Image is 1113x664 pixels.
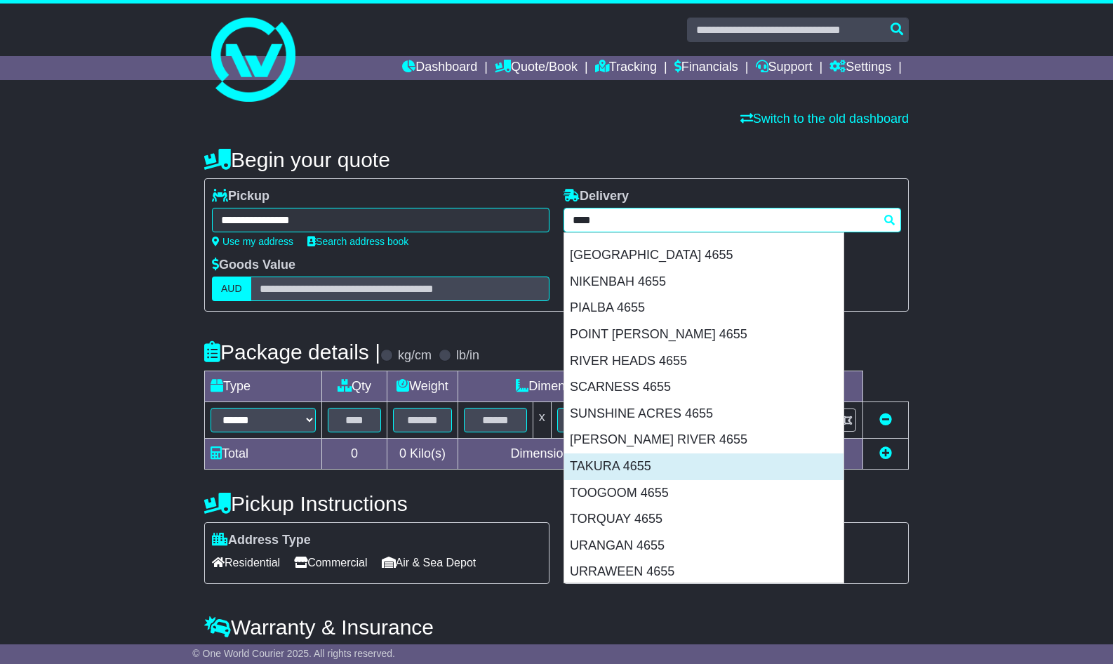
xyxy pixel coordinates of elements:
label: Delivery [564,189,629,204]
td: 0 [322,439,387,470]
h4: Begin your quote [204,148,909,171]
label: AUD [212,277,251,301]
a: Search address book [307,236,408,247]
div: TORQUAY 4655 [564,506,844,533]
a: Quote/Book [495,56,578,80]
td: Weight [387,371,458,402]
label: Address Type [212,533,311,548]
a: Use my address [212,236,293,247]
a: Support [756,56,813,80]
a: Remove this item [879,413,892,427]
a: Switch to the old dashboard [740,112,909,126]
span: Air & Sea Depot [382,552,476,573]
a: Add new item [879,446,892,460]
div: POINT [PERSON_NAME] 4655 [564,321,844,348]
div: URRAWEEN 4655 [564,559,844,585]
span: Residential [212,552,280,573]
span: © One World Courier 2025. All rights reserved. [192,648,395,659]
div: PIALBA 4655 [564,295,844,321]
td: Total [205,439,322,470]
typeahead: Please provide city [564,208,901,232]
h4: Warranty & Insurance [204,616,909,639]
span: 0 [399,446,406,460]
td: Dimensions (L x W x H) [458,371,719,402]
td: Qty [322,371,387,402]
td: Type [205,371,322,402]
label: kg/cm [398,348,432,364]
td: Kilo(s) [387,439,458,470]
a: Settings [829,56,891,80]
h4: Package details | [204,340,380,364]
div: [PERSON_NAME] RIVER 4655 [564,427,844,453]
td: Dimensions in Centimetre(s) [458,439,719,470]
a: Financials [674,56,738,80]
div: URANGAN 4655 [564,533,844,559]
h4: Pickup Instructions [204,492,549,515]
div: SUNSHINE ACRES 4655 [564,401,844,427]
label: Pickup [212,189,269,204]
label: lb/in [456,348,479,364]
a: Tracking [595,56,657,80]
div: [GEOGRAPHIC_DATA] 4655 [564,242,844,269]
span: Commercial [294,552,367,573]
td: x [533,402,551,439]
div: SCARNESS 4655 [564,374,844,401]
div: TOOGOOM 4655 [564,480,844,507]
div: TAKURA 4655 [564,453,844,480]
div: RIVER HEADS 4655 [564,348,844,375]
a: Dashboard [402,56,477,80]
div: NIKENBAH 4655 [564,269,844,296]
label: Goods Value [212,258,295,273]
